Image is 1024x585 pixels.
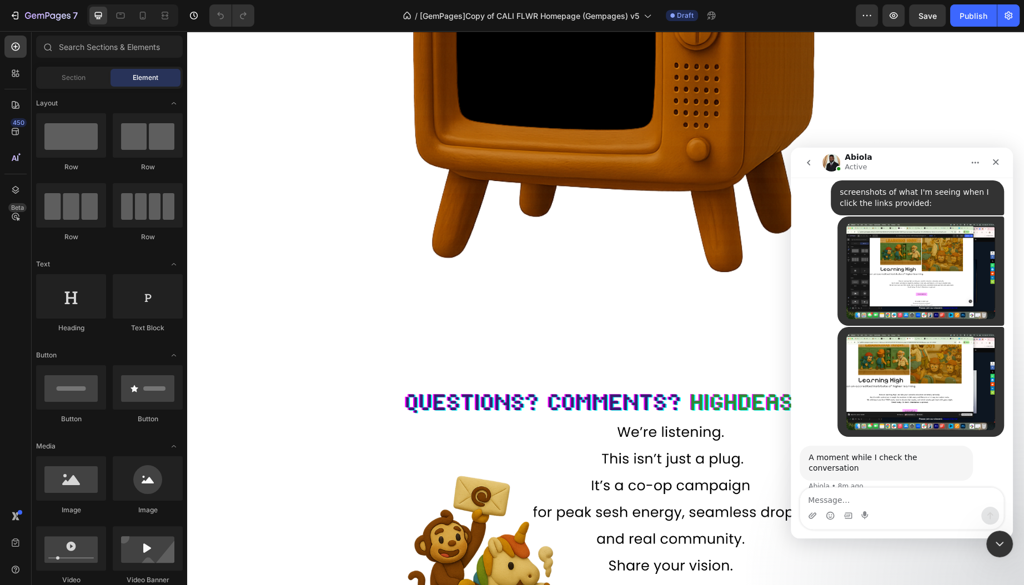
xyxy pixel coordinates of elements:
div: Row [113,232,183,242]
button: 7 [4,4,83,27]
div: Image [36,505,106,515]
iframe: Intercom live chat [791,148,1013,538]
span: Layout [36,98,58,108]
div: Undo/Redo [209,4,254,27]
iframe: Intercom live chat [986,531,1013,557]
div: Image [113,505,183,515]
span: / [415,10,418,22]
span: Section [62,73,86,83]
span: Element [133,73,158,83]
div: Button [113,414,183,424]
input: Search Sections & Elements [36,36,183,58]
p: 7 [73,9,78,22]
div: 450 [11,118,27,127]
iframe: Design area [187,31,1024,585]
div: Publish [960,10,987,22]
span: Toggle open [165,437,183,455]
span: Save [918,11,937,21]
span: [GemPages]Copy of CALI FLWR Homepage (Gempages) v5 [420,10,639,22]
span: Media [36,441,56,451]
div: Button [36,414,106,424]
span: Button [36,350,57,360]
span: Draft [677,11,694,21]
span: Toggle open [165,346,183,364]
div: Video [36,575,106,585]
button: Save [909,4,946,27]
div: Row [36,162,106,172]
div: Row [113,162,183,172]
button: Publish [950,4,997,27]
div: Video Banner [113,575,183,585]
div: Heading [36,323,106,333]
span: Toggle open [165,94,183,112]
div: Row [36,232,106,242]
span: Toggle open [165,255,183,273]
div: Beta [8,203,27,212]
span: Text [36,259,50,269]
div: Text Block [113,323,183,333]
